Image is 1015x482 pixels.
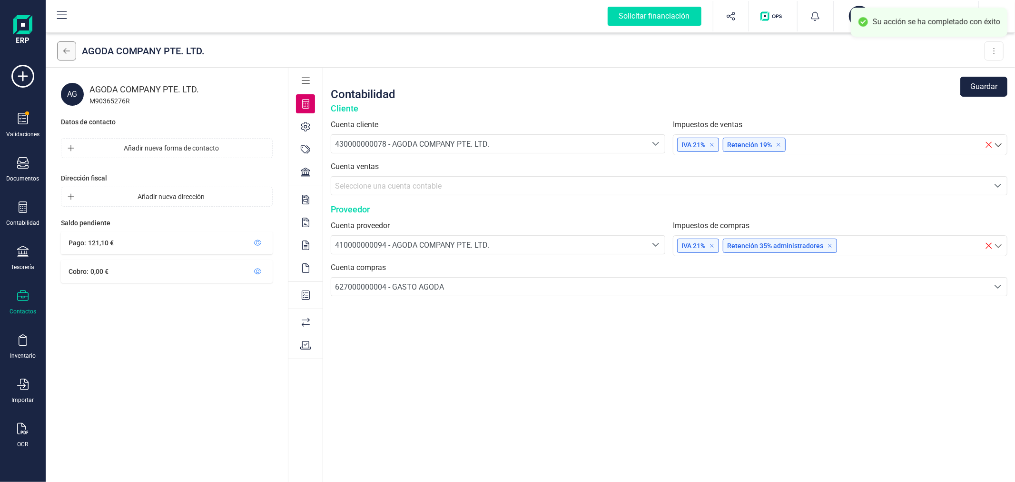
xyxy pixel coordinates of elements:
[681,140,715,150] p: IVA 21%
[960,77,1007,97] button: Guardar
[13,15,32,46] img: Logo Finanedi
[69,268,89,275] span: Cobro:
[755,1,791,31] button: Logo de OPS
[18,441,29,448] div: OCR
[6,131,39,138] div: Validaciones
[873,17,1000,27] div: Su acción se ha completado con éxito
[331,87,395,102] div: Contabilidad
[681,241,715,251] p: IVA 21%
[61,139,272,158] button: Añadir nueva forma de contacto
[673,220,1007,231] label: Impuestos de compras
[10,352,36,360] div: Inventario
[82,44,205,58] div: AGODA COMPANY PTE. LTD.
[88,239,114,247] span: 121,10 €
[335,282,444,291] span: 627000000004 - GASTO AGODA
[673,119,1007,131] label: Impuestos de ventas
[760,11,786,21] img: Logo de OPS
[331,220,665,231] label: Cuenta proveedor
[331,262,1007,273] label: Cuenta compras
[596,1,713,31] button: Solicitar financiación
[335,140,489,149] span: 430000000078 - AGODA COMPANY PTE. LTD.
[61,83,84,106] div: AG
[727,241,833,251] p: Retención 35% administradores
[89,83,273,96] div: AGODA COMPANY PTE. LTD.
[608,7,701,26] div: Solicitar financiación
[989,278,1007,296] div: Seleccione una cuenta
[69,239,86,247] span: Pago:
[6,219,39,227] div: Contabilidad
[61,218,273,231] div: Saldo pendiente
[647,135,665,153] div: Seleccione una cuenta
[331,102,1007,115] div: Cliente
[61,173,107,183] div: Dirección fiscal
[78,143,264,153] span: Añadir nueva forma de contacto
[78,192,264,201] span: Añadir nueva dirección
[7,175,39,182] div: Documentos
[331,161,1007,172] label: Cuenta ventas
[647,236,665,254] div: Seleccione una cuenta
[335,241,489,250] span: 410000000094 - AGODA COMPANY PTE. LTD.
[12,396,34,404] div: Importar
[89,96,273,106] div: M90365276R
[331,119,665,131] label: Cuenta cliente
[10,308,36,315] div: Contactos
[11,263,35,271] div: Tesorería
[849,6,870,27] div: NA
[90,268,108,275] span: 0,00 €
[989,177,1007,195] div: Seleccione una cuenta
[61,187,272,206] button: Añadir nueva dirección
[727,140,781,150] p: Retención 19%
[331,203,1007,216] div: Proveedor
[845,1,967,31] button: NANACESTU URBANA SLXEVI MARCH WOLTÉS
[61,117,116,127] div: Datos de contacto
[335,181,442,191] span: Seleccione una cuenta contable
